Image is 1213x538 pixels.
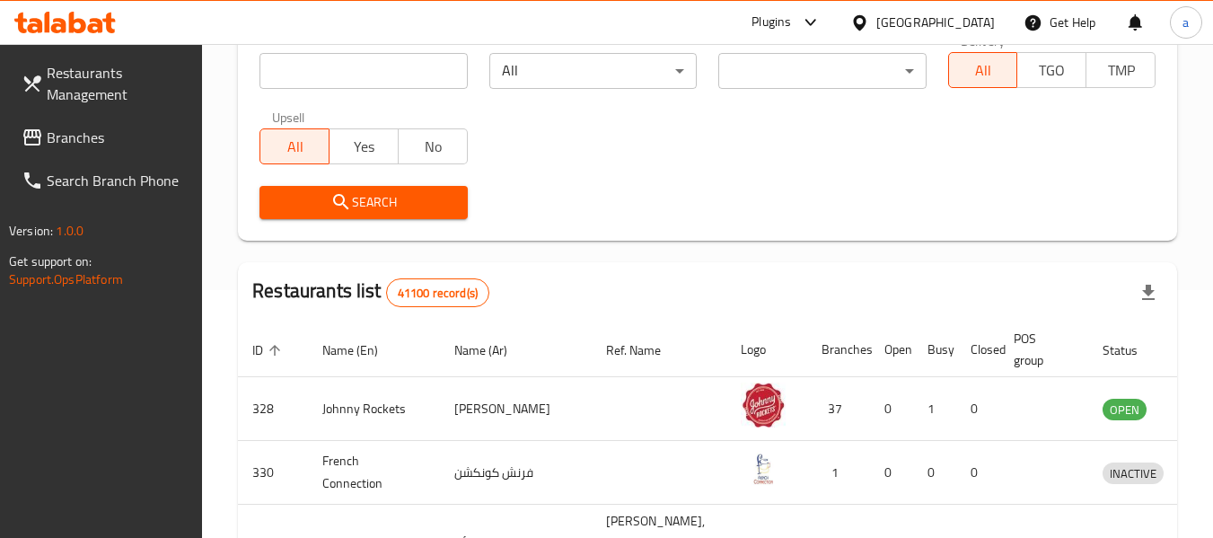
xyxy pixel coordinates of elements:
[956,322,999,377] th: Closed
[956,377,999,441] td: 0
[1103,340,1161,361] span: Status
[913,441,956,505] td: 0
[238,377,308,441] td: 328
[913,377,956,441] td: 1
[1103,400,1147,420] span: OPEN
[7,51,203,116] a: Restaurants Management
[1016,52,1086,88] button: TGO
[387,285,488,302] span: 41100 record(s)
[870,322,913,377] th: Open
[718,53,926,89] div: ​
[259,53,467,89] input: Search for restaurant name or ID..
[1086,52,1156,88] button: TMP
[56,219,84,243] span: 1.0.0
[1182,13,1189,32] span: a
[752,12,791,33] div: Plugins
[272,110,305,123] label: Upsell
[454,340,531,361] span: Name (Ar)
[489,53,697,89] div: All
[807,441,870,505] td: 1
[876,13,995,32] div: [GEOGRAPHIC_DATA]
[386,278,489,307] div: Total records count
[252,278,489,307] h2: Restaurants list
[9,268,123,291] a: Support.OpsPlatform
[268,134,322,160] span: All
[1103,463,1164,484] span: INACTIVE
[308,441,440,505] td: French Connection
[440,441,592,505] td: فرنش كونكشن
[440,377,592,441] td: [PERSON_NAME]
[47,127,189,148] span: Branches
[807,377,870,441] td: 37
[308,377,440,441] td: Johnny Rockets
[956,57,1011,84] span: All
[956,441,999,505] td: 0
[606,340,684,361] span: Ref. Name
[322,340,401,361] span: Name (En)
[47,170,189,191] span: Search Branch Phone
[259,186,467,219] button: Search
[870,441,913,505] td: 0
[47,62,189,105] span: Restaurants Management
[329,128,399,164] button: Yes
[406,134,461,160] span: No
[741,446,786,491] img: French Connection
[870,377,913,441] td: 0
[7,116,203,159] a: Branches
[741,383,786,428] img: Johnny Rockets
[7,159,203,202] a: Search Branch Phone
[1127,271,1170,314] div: Export file
[398,128,468,164] button: No
[9,219,53,243] span: Version:
[807,322,870,377] th: Branches
[1024,57,1079,84] span: TGO
[337,134,391,160] span: Yes
[961,34,1006,47] label: Delivery
[274,191,453,214] span: Search
[726,322,807,377] th: Logo
[913,322,956,377] th: Busy
[259,128,330,164] button: All
[948,52,1018,88] button: All
[252,340,286,361] span: ID
[238,441,308,505] td: 330
[1103,399,1147,420] div: OPEN
[9,250,92,273] span: Get support on:
[1094,57,1148,84] span: TMP
[1014,328,1067,371] span: POS group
